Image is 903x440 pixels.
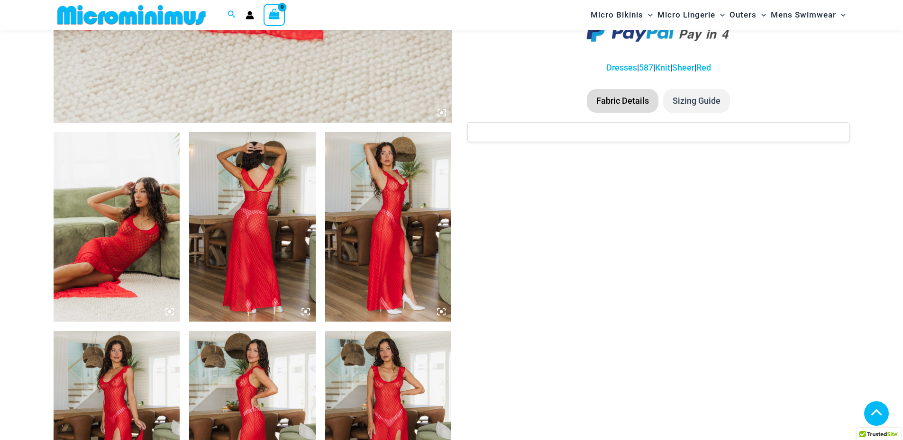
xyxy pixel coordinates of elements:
[587,1,850,28] nav: Site Navigation
[655,3,727,27] a: Micro LingerieMenu ToggleMenu Toggle
[727,3,768,27] a: OutersMenu ToggleMenu Toggle
[730,3,757,27] span: Outers
[643,3,653,27] span: Menu Toggle
[836,3,846,27] span: Menu Toggle
[467,61,849,75] p: | | | |
[771,3,836,27] span: Mens Swimwear
[663,89,730,113] li: Sizing Guide
[54,4,210,26] img: MM SHOP LOGO FLAT
[757,3,766,27] span: Menu Toggle
[325,132,452,322] img: Sometimes Red 587 Dress
[189,132,316,322] img: Sometimes Red 587 Dress
[672,63,694,72] a: Sheer
[696,63,711,72] a: Red
[54,132,180,322] img: Sometimes Red 587 Dress
[264,4,285,26] a: View Shopping Cart, empty
[587,89,658,113] li: Fabric Details
[591,3,643,27] span: Micro Bikinis
[715,3,725,27] span: Menu Toggle
[657,3,715,27] span: Micro Lingerie
[228,9,236,21] a: Search icon link
[768,3,848,27] a: Mens SwimwearMenu ToggleMenu Toggle
[246,11,254,19] a: Account icon link
[588,3,655,27] a: Micro BikinisMenu ToggleMenu Toggle
[639,63,653,72] a: 587
[655,63,670,72] a: Knit
[606,63,637,72] a: Dresses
